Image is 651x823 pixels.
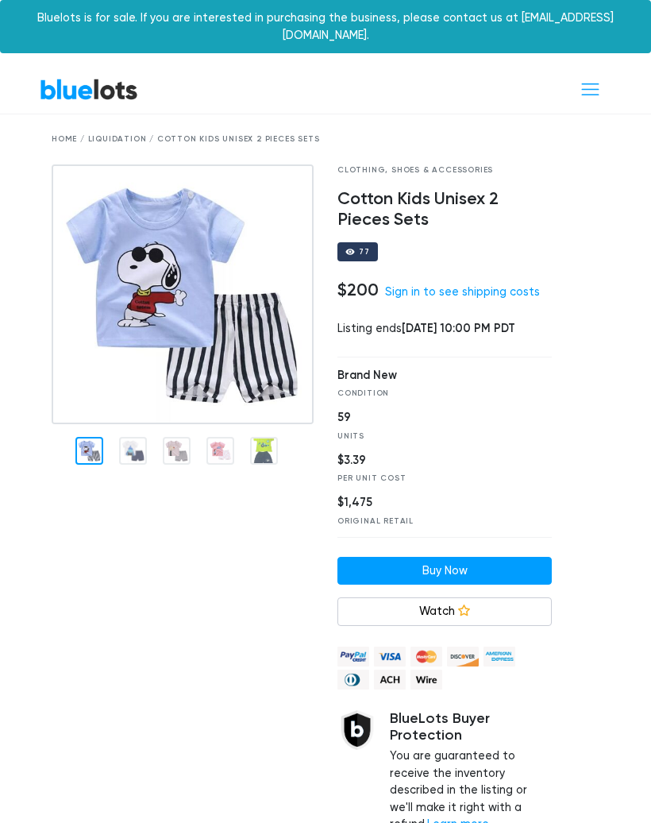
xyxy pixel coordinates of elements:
img: wire-908396882fe19aaaffefbd8e17b12f2f29708bd78693273c0e28e3a24408487f.png [410,670,442,690]
div: Condition [337,388,531,400]
a: BlueLots [40,78,138,101]
div: 59 [337,409,531,427]
img: mastercard-42073d1d8d11d6635de4c079ffdb20a4f30a903dc55d1612383a1b395dd17f39.png [410,647,442,667]
a: Buy Now [337,557,552,585]
div: Home / Liquidation / Cotton Kids Unisex 2 Pieces Sets [52,133,599,145]
img: american_express-ae2a9f97a040b4b41f6397f7637041a5861d5f99d0716c09922aba4e24c8547d.png [483,647,515,667]
a: Watch [337,597,552,626]
img: c1f71fe3-e02a-4bd6-8be7-ea13d85c134c-1735283737.jpeg [52,164,314,424]
img: buyer_protection_shield-3b65640a83011c7d3ede35a8e5a80bfdfaa6a97447f0071c1475b91a4b0b3d01.png [337,710,377,750]
div: Per Unit Cost [337,473,531,485]
h4: $200 [337,280,379,300]
img: discover-82be18ecfda2d062aad2762c1ca80e2d36a4073d45c9e0ffae68cd515fbd3d32.png [447,647,479,667]
h4: Cotton Kids Unisex 2 Pieces Sets [337,189,552,230]
span: [DATE] 10:00 PM PDT [402,321,515,335]
div: Listing ends [337,320,552,338]
div: Clothing, Shoes & Accessories [337,164,552,176]
button: Toggle navigation [569,75,611,104]
div: Units [337,431,531,442]
img: visa-79caf175f036a155110d1892330093d4c38f53c55c9ec9e2c3a54a56571784bb.png [374,647,406,667]
img: paypal_credit-80455e56f6e1299e8d57f40c0dcee7b8cd4ae79b9eccbfc37e2480457ba36de9.png [337,647,369,667]
img: ach-b7992fed28a4f97f893c574229be66187b9afb3f1a8d16a4691d3d3140a8ab00.png [374,670,406,690]
div: Brand New [337,367,531,384]
div: 77 [359,248,370,256]
img: diners_club-c48f30131b33b1bb0e5d0e2dbd43a8bea4cb12cb2961413e2f4250e06c020426.png [337,670,369,690]
div: $1,475 [337,494,531,512]
a: Sign in to see shipping costs [385,285,540,299]
div: Original Retail [337,516,531,527]
h5: BlueLots Buyer Protection [390,710,552,744]
div: $3.39 [337,452,531,469]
